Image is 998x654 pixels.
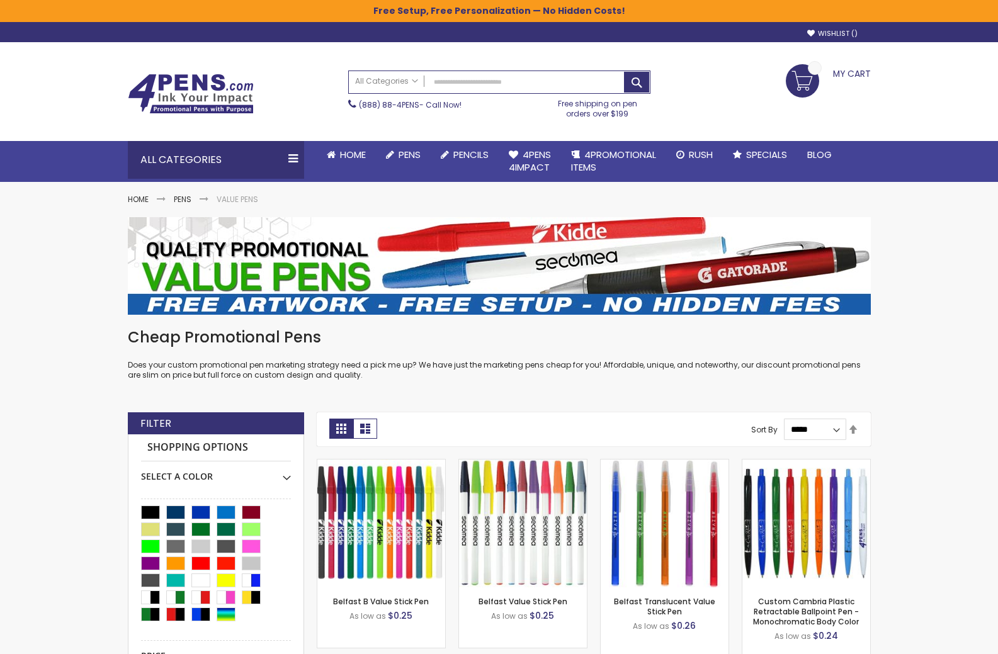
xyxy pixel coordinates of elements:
[128,327,871,381] div: Does your custom promotional pen marketing strategy need a pick me up? We have just the marketing...
[329,419,353,439] strong: Grid
[128,74,254,114] img: 4Pens Custom Pens and Promotional Products
[349,611,386,621] span: As low as
[431,141,499,169] a: Pencils
[359,99,419,110] a: (888) 88-4PENS
[459,459,587,470] a: Belfast Value Stick Pen
[128,141,304,179] div: All Categories
[479,596,567,607] a: Belfast Value Stick Pen
[545,94,650,119] div: Free shipping on pen orders over $199
[174,194,191,205] a: Pens
[340,148,366,161] span: Home
[459,459,587,587] img: Belfast Value Stick Pen
[774,631,811,641] span: As low as
[317,459,445,587] img: Belfast B Value Stick Pen
[746,148,787,161] span: Specials
[388,609,412,622] span: $0.25
[723,141,797,169] a: Specials
[753,596,859,627] a: Custom Cambria Plastic Retractable Ballpoint Pen - Monochromatic Body Color
[509,148,551,174] span: 4Pens 4impact
[128,217,871,315] img: Value Pens
[614,596,715,617] a: Belfast Translucent Value Stick Pen
[561,141,666,182] a: 4PROMOTIONALITEMS
[359,99,462,110] span: - Call Now!
[376,141,431,169] a: Pens
[797,141,842,169] a: Blog
[601,459,729,587] img: Belfast Translucent Value Stick Pen
[453,148,489,161] span: Pencils
[530,609,554,622] span: $0.25
[333,596,429,607] a: Belfast B Value Stick Pen
[742,459,870,470] a: Custom Cambria Plastic Retractable Ballpoint Pen - Monochromatic Body Color
[807,148,832,161] span: Blog
[633,621,669,631] span: As low as
[571,148,656,174] span: 4PROMOTIONAL ITEMS
[499,141,561,182] a: 4Pens4impact
[128,194,149,205] a: Home
[742,459,870,587] img: Custom Cambria Plastic Retractable Ballpoint Pen - Monochromatic Body Color
[601,459,729,470] a: Belfast Translucent Value Stick Pen
[813,629,838,642] span: $0.24
[666,141,723,169] a: Rush
[689,148,713,161] span: Rush
[141,434,291,461] strong: Shopping Options
[317,141,376,169] a: Home
[751,424,778,434] label: Sort By
[217,194,258,205] strong: Value Pens
[140,417,171,431] strong: Filter
[491,611,528,621] span: As low as
[807,29,858,38] a: Wishlist
[128,327,871,347] h1: Cheap Promotional Pens
[317,459,445,470] a: Belfast B Value Stick Pen
[141,461,291,483] div: Select A Color
[349,71,424,92] a: All Categories
[399,148,421,161] span: Pens
[355,76,418,86] span: All Categories
[671,619,696,632] span: $0.26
